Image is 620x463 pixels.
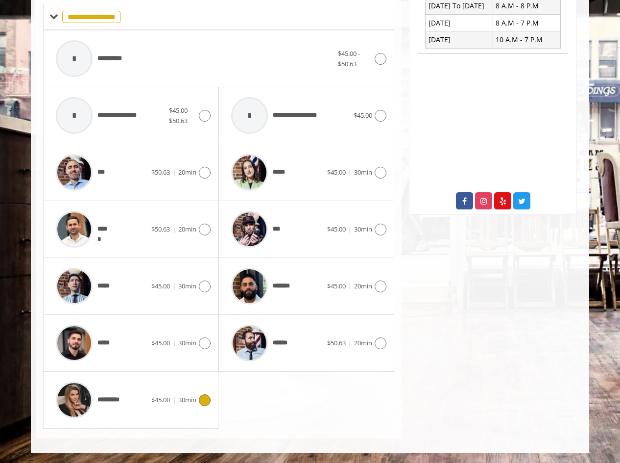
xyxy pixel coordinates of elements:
[178,282,196,290] span: 30min
[151,225,170,233] span: $50.63
[354,282,372,290] span: 20min
[172,168,176,177] span: |
[327,338,346,347] span: $50.63
[354,338,372,347] span: 20min
[151,395,170,404] span: $45.00
[338,49,360,68] span: $45.00 - $50.63
[178,338,196,347] span: 30min
[348,338,352,347] span: |
[354,111,372,120] span: $45.00
[348,168,352,177] span: |
[172,282,176,290] span: |
[151,168,170,177] span: $50.63
[426,15,493,31] td: [DATE]
[493,15,560,31] td: 8 A.M - 7 P.M
[327,282,346,290] span: $45.00
[151,338,170,347] span: $45.00
[348,225,352,233] span: |
[169,106,191,125] span: $45.00 - $50.63
[493,31,560,48] td: 10 A.M - 7 P.M
[172,338,176,347] span: |
[178,168,196,177] span: 20min
[172,395,176,404] span: |
[178,225,196,233] span: 20min
[327,168,346,177] span: $45.00
[327,225,346,233] span: $45.00
[354,168,372,177] span: 30min
[172,225,176,233] span: |
[151,282,170,290] span: $45.00
[354,225,372,233] span: 30min
[426,31,493,48] td: [DATE]
[348,282,352,290] span: |
[178,395,196,404] span: 30min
